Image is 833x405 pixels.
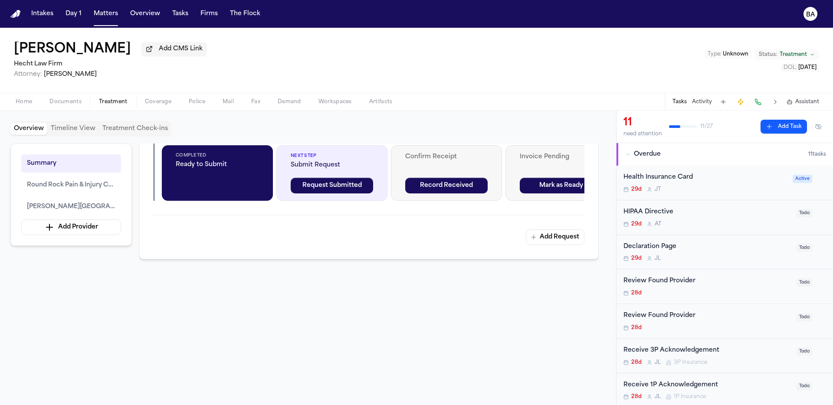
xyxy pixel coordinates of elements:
[47,123,99,135] button: Timeline View
[623,131,662,137] div: need attention
[631,255,642,262] span: 29d
[723,52,748,57] span: Unknown
[21,198,121,216] button: [PERSON_NAME][GEOGRAPHIC_DATA] – [GEOGRAPHIC_DATA]
[99,98,128,105] span: Treatment
[617,200,833,235] div: Open task: HIPAA Directive
[672,98,687,105] button: Tasks
[617,339,833,373] div: Open task: Receive 3P Acknowledgement
[617,304,833,339] div: Open task: Review Found Provider
[291,153,373,159] span: Next Step
[797,313,812,321] span: Todo
[623,346,791,356] div: Receive 3P Acknowledgement
[634,150,661,159] span: Overdue
[44,71,97,78] span: [PERSON_NAME]
[169,6,192,22] button: Tasks
[752,96,764,108] button: Make a Call
[145,98,171,105] span: Coverage
[781,63,819,72] button: Edit DOL: 2025-07-12
[21,219,121,235] button: Add Provider
[631,221,642,228] span: 29d
[754,49,819,60] button: Change status from Treatment
[810,120,826,134] button: Hide completed tasks (⌘⇧H)
[405,153,488,161] span: Confirm Receipt
[226,6,264,22] button: The Flock
[62,6,85,22] a: Day 1
[278,98,301,105] span: Demand
[623,311,791,321] div: Review Found Provider
[692,98,712,105] button: Activity
[797,382,812,390] span: Todo
[617,235,833,270] div: Open task: Declaration Page
[176,152,259,159] span: Completed
[623,276,791,286] div: Review Found Provider
[655,393,661,400] span: J L
[655,186,661,193] span: J T
[405,178,488,193] button: Record Received
[14,42,131,57] button: Edit matter name
[10,10,21,18] img: Finch Logo
[623,207,791,217] div: HIPAA Directive
[655,359,661,366] span: J L
[28,6,57,22] button: Intakes
[520,153,602,161] span: Invoice Pending
[159,45,203,53] span: Add CMS Link
[251,98,260,105] span: Fax
[14,59,207,69] h2: Hecht Law Firm
[520,178,602,193] button: Mark as Ready
[10,123,47,135] button: Overview
[674,359,707,366] span: 3P Insurance
[795,98,819,105] span: Assistant
[798,65,817,70] span: [DATE]
[717,96,729,108] button: Add Task
[176,160,259,169] span: Ready to Submit
[631,359,642,366] span: 28d
[655,255,661,262] span: J L
[141,42,207,56] button: Add CMS Link
[797,347,812,356] span: Todo
[797,278,812,287] span: Todo
[759,51,777,58] span: Status:
[49,98,82,105] span: Documents
[674,393,706,400] span: 1P Insurance
[623,380,791,390] div: Receive 1P Acknowledgement
[631,186,642,193] span: 29d
[708,52,721,57] span: Type :
[14,42,131,57] h1: [PERSON_NAME]
[16,98,32,105] span: Home
[223,98,234,105] span: Mail
[700,123,713,130] span: 11 / 27
[291,178,373,193] button: Request Submitted
[526,229,584,245] button: Add Request
[99,123,171,135] button: Treatment Check-ins
[631,393,642,400] span: 28d
[21,154,121,173] button: Summary
[797,209,812,217] span: Todo
[761,120,807,134] button: Add Task
[617,143,833,166] button: Overdue11tasks
[617,166,833,200] div: Open task: Health Insurance Card
[127,6,164,22] button: Overview
[631,290,642,297] span: 28d
[21,176,121,194] button: Round Rock Pain & Injury Center
[808,151,826,158] span: 11 task s
[90,6,121,22] a: Matters
[10,10,21,18] a: Home
[14,71,42,78] span: Attorney:
[623,242,791,252] div: Declaration Page
[318,98,352,105] span: Workspaces
[197,6,221,22] button: Firms
[780,51,807,58] span: Treatment
[291,161,373,170] span: Submit Request
[655,221,662,228] span: A T
[793,175,812,183] span: Active
[189,98,205,105] span: Police
[617,269,833,304] div: Open task: Review Found Provider
[787,98,819,105] button: Assistant
[369,98,393,105] span: Artifacts
[797,244,812,252] span: Todo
